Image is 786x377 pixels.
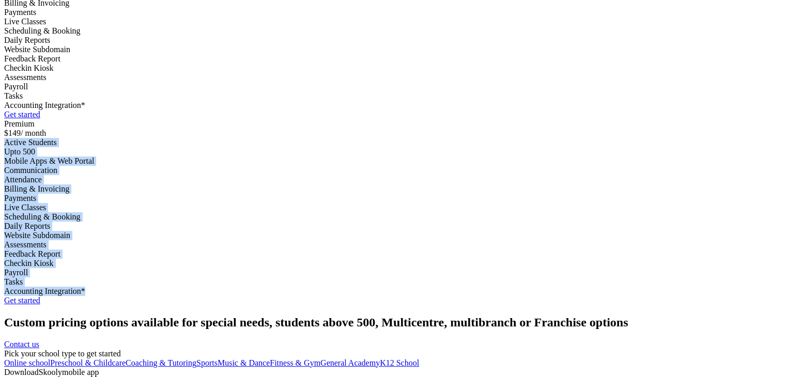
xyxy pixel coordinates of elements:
div: Feedback Report [4,54,782,64]
div: Payments [4,194,782,203]
div: Mobile Apps & Web Portal [4,156,782,166]
a: Fitness & Gym [270,358,320,367]
div: Premium [4,119,782,129]
span: / month [21,129,46,137]
div: Pick your school type to get started [4,349,782,358]
span: $149 [4,129,21,137]
a: Music & Dance [218,358,270,367]
div: Accounting Integration* [4,287,782,296]
div: Download mobile app [4,368,782,377]
div: Communication [4,166,782,175]
div: Active Students [4,138,782,147]
div: Website Subdomain [4,231,782,240]
a: Get started [4,110,40,119]
div: Checkin Kiosk [4,259,782,268]
div: Checkin Kiosk [4,64,782,73]
a: General Academy [320,358,380,367]
a: Contact us [4,340,39,349]
a: Coaching & Tutoring [126,358,196,367]
div: Payroll [4,268,782,277]
div: Billing & Invoicing [4,184,782,194]
h2: Custom pricing options available for special needs, students above 500, Multicentre, multibranch ... [4,316,782,329]
a: Get started [4,296,40,305]
div: Tasks [4,277,782,287]
span: Skooly [39,368,62,376]
div: Daily Reports [4,36,782,45]
div: Website Subdomain [4,45,782,54]
div: Live Classes [4,203,782,212]
a: K12 School [380,358,419,367]
div: Live Classes [4,17,782,26]
div: Tasks [4,91,782,101]
div: Payroll [4,82,782,91]
div: Payments [4,8,782,17]
div: Daily Reports [4,222,782,231]
div: Accounting Integration* [4,101,782,110]
a: Online school [4,358,50,367]
a: Preschool & Childcare [50,358,126,367]
div: Assessments [4,73,782,82]
div: Feedback Report [4,249,782,259]
div: Scheduling & Booking [4,26,782,36]
div: Assessments [4,240,782,249]
a: Sports [196,358,218,367]
div: Attendance [4,175,782,184]
div: Scheduling & Booking [4,212,782,222]
div: Upto 500 [4,147,782,156]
